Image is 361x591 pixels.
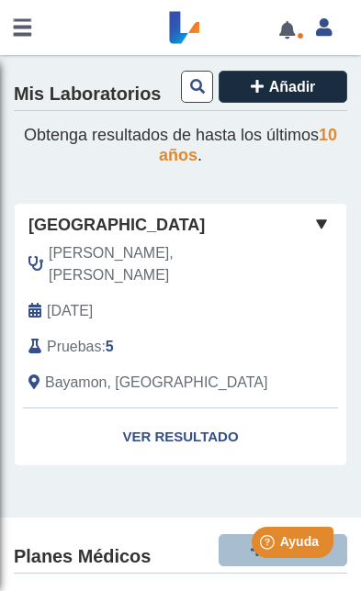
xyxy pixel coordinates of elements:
[106,339,114,354] b: 5
[159,126,337,164] span: 10 años
[197,519,341,571] iframe: Help widget launcher
[47,336,101,358] span: Pruebas
[15,408,346,466] a: Ver Resultado
[15,336,291,358] div: :
[219,71,347,103] button: Añadir
[269,79,316,95] span: Añadir
[49,242,277,286] span: Castillo Martinez, Victor
[45,372,267,394] span: Bayamon, PR
[14,84,161,106] h4: Mis Laboratorios
[47,300,93,322] span: 2025-07-29
[24,126,337,164] span: Obtenga resultados de hasta los últimos .
[14,546,151,568] h4: Planes Médicos
[28,213,205,238] span: [GEOGRAPHIC_DATA]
